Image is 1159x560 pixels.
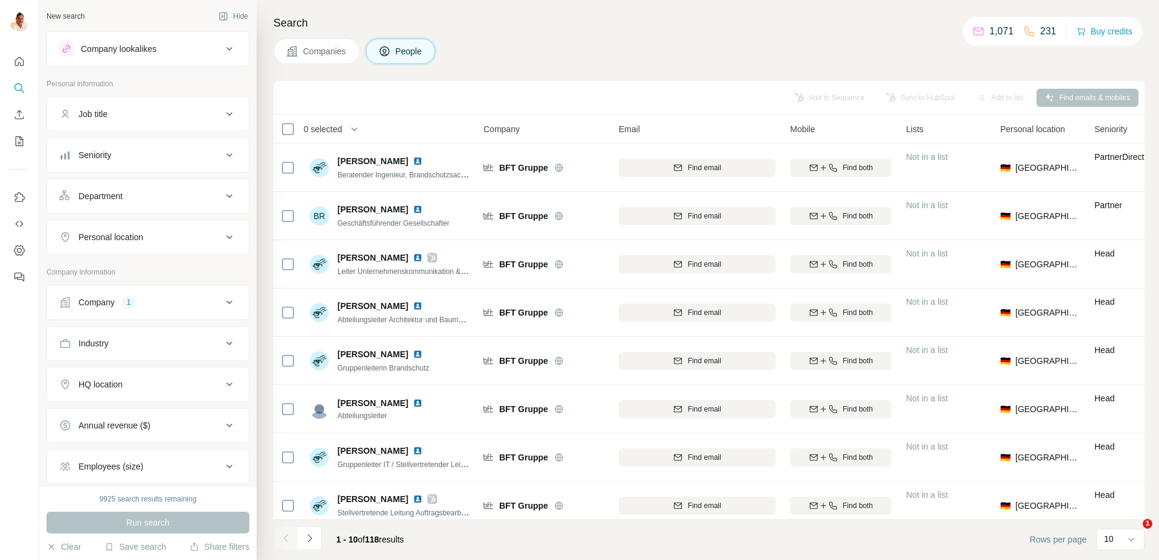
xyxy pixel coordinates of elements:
button: Share filters [190,541,249,553]
img: LinkedIn logo [413,349,423,359]
button: Use Surfe API [10,213,29,235]
button: Find both [790,497,892,515]
span: [GEOGRAPHIC_DATA] [1015,210,1080,222]
span: [GEOGRAPHIC_DATA] [1015,162,1080,174]
img: Avatar [310,303,329,322]
span: People [395,45,423,57]
div: 1 [122,297,136,308]
span: [GEOGRAPHIC_DATA] [1015,258,1080,270]
span: Find email [688,211,721,221]
span: BFT Gruppe [499,307,548,319]
span: Geschäftsführender Gesellschafter [337,219,449,227]
button: Seniority [47,141,249,170]
button: Find both [790,352,892,370]
span: Find email [688,404,721,415]
span: Gruppenleiter IT / Stellvertretender Leiter IT [337,459,477,469]
button: Company lookalikes [47,34,249,63]
img: Avatar [310,255,329,274]
span: Head [1094,345,1114,355]
img: LinkedIn logo [413,398,423,408]
span: Mobile [790,123,815,135]
span: Not in a list [906,152,948,162]
span: Find email [688,452,721,463]
span: Not in a list [906,442,948,451]
img: Logo of BFT Gruppe [484,501,493,511]
div: Industry [78,337,109,349]
button: Find email [619,497,776,515]
span: Find email [688,500,721,511]
span: BFT Gruppe [499,162,548,174]
span: 🇩🇪 [1000,403,1011,415]
img: Avatar [310,399,329,419]
button: Feedback [10,266,29,288]
button: Quick start [10,51,29,72]
span: Beratender Ingenieur, Brandschutzsachverständiger, Geschäftsführer, Gesellschafter [337,170,610,179]
span: Find both [843,355,873,366]
span: Stellvertretende Leitung Auftragsbearbeitung und Projektcontrolling [337,507,552,517]
span: 0 selected [304,123,342,135]
span: 118 [365,535,379,544]
div: 9925 search results remaining [100,494,197,504]
span: Not in a list [906,490,948,500]
p: 10 [1104,533,1114,545]
button: Find email [619,255,776,273]
span: Partner [1094,200,1122,210]
span: Find both [843,307,873,318]
img: Logo of BFT Gruppe [484,308,493,317]
span: [GEOGRAPHIC_DATA] [1015,451,1080,463]
button: Dashboard [10,240,29,261]
span: of [358,535,365,544]
span: Abteilungsleiter [337,410,427,421]
span: Head [1094,393,1114,403]
button: Find email [619,304,776,322]
span: BFT Gruppe [499,210,548,222]
img: LinkedIn logo [413,253,423,262]
span: Leiter Unternehmenskommunikation & Marketing [337,266,494,276]
button: Use Surfe on LinkedIn [10,186,29,208]
button: Navigate to next page [298,526,322,550]
img: Avatar [10,12,29,31]
button: Industry [47,329,249,358]
span: BFT Gruppe [499,403,548,415]
button: Employees (size) [47,452,249,481]
button: Personal location [47,223,249,252]
span: Not in a list [906,393,948,403]
span: Head [1094,249,1114,258]
span: 🇩🇪 [1000,500,1011,512]
button: Find both [790,304,892,322]
span: Find email [688,355,721,366]
div: Seniority [78,149,111,161]
img: LinkedIn logo [413,205,423,214]
span: [PERSON_NAME] [337,203,408,215]
span: Not in a list [906,200,948,210]
button: Find both [790,207,892,225]
span: 1 - 10 [336,535,358,544]
span: Company [484,123,520,135]
div: BR [310,206,329,226]
span: [PERSON_NAME] [337,348,408,360]
span: 🇩🇪 [1000,210,1011,222]
span: [PERSON_NAME] [337,252,408,264]
span: [GEOGRAPHIC_DATA] [1015,355,1080,367]
img: Logo of BFT Gruppe [484,163,493,173]
span: Not in a list [906,345,948,355]
button: Find email [619,352,776,370]
button: HQ location [47,370,249,399]
span: [GEOGRAPHIC_DATA] [1015,500,1080,512]
img: Logo of BFT Gruppe [484,404,493,414]
span: 🇩🇪 [1000,258,1011,270]
span: Rows per page [1030,533,1087,546]
span: Find email [688,307,721,318]
img: Logo of BFT Gruppe [484,259,493,269]
button: Company1 [47,288,249,317]
button: Find both [790,159,892,177]
button: Department [47,182,249,211]
span: Find both [843,211,873,221]
span: [PERSON_NAME] [337,493,408,505]
span: [GEOGRAPHIC_DATA] [1015,307,1080,319]
button: Find email [619,207,776,225]
span: [GEOGRAPHIC_DATA] [1015,403,1080,415]
img: LinkedIn logo [413,156,423,166]
img: Logo of BFT Gruppe [484,356,493,366]
span: [PERSON_NAME] [337,300,408,312]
